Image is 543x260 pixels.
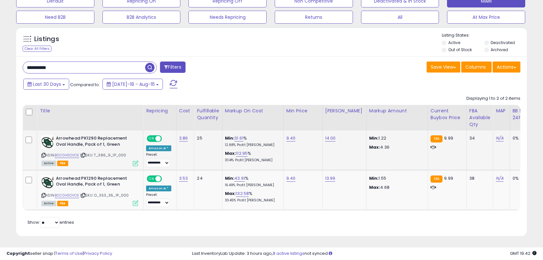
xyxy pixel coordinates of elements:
[513,175,534,181] div: 0%
[102,11,181,24] button: B2B Analytics
[444,135,453,141] span: 9.99
[496,135,504,141] a: N/A
[146,153,171,167] div: Preset:
[225,183,279,187] p: 16.49% Profit [PERSON_NAME]
[447,11,525,24] button: At Max Price
[236,150,248,157] a: 112.95
[55,193,79,198] a: B000H5OVOE
[80,153,126,158] span: | SKU: T_386_9_1P_000
[41,201,56,206] span: All listings currently available for purchase on Amazon
[70,82,100,88] span: Compared to:
[427,62,460,73] button: Save View
[369,175,379,181] strong: Min:
[41,175,138,206] div: ASIN:
[192,251,537,257] div: Last InventoryLab Update: 3 hours ago, not synced.
[160,62,185,73] button: Filters
[225,198,279,203] p: 33.45% Profit [PERSON_NAME]
[6,250,30,256] strong: Copyright
[369,185,423,190] p: 4.68
[179,107,192,114] div: Cost
[286,175,296,182] a: 9.40
[57,161,68,166] span: FBA
[23,46,51,52] div: Clear All Filters
[146,186,171,191] div: Amazon AI *
[84,250,112,256] a: Privacy Policy
[225,175,279,187] div: %
[369,184,380,190] strong: Max:
[161,176,171,181] span: OFF
[41,135,54,148] img: 41dBC169zDL._SL40_.jpg
[55,153,79,158] a: B000H5OVOE
[225,143,279,147] p: 12.98% Profit [PERSON_NAME]
[146,193,171,207] div: Preset:
[431,175,442,183] small: FBA
[236,190,249,197] a: 132.58
[147,176,155,181] span: ON
[431,135,442,142] small: FBA
[273,250,304,256] a: 8 active listings
[23,79,69,90] button: Last 30 Days
[56,135,134,149] b: Arrowhead PK1290 Replacement Oval Handle, Pack of 1, Green
[513,107,536,121] div: BB Share 24h.
[491,47,508,52] label: Archived
[448,40,460,45] label: Active
[286,135,296,141] a: 9.40
[225,175,235,181] b: Min:
[493,62,520,73] button: Actions
[41,135,138,165] div: ASIN:
[469,107,490,128] div: FBA Available Qty
[179,135,188,141] a: 3.86
[513,135,534,141] div: 0%
[325,107,364,114] div: [PERSON_NAME]
[56,175,134,189] b: Arrowhead PK1290 Replacement Oval Handle, Pack of 1, Green
[225,190,236,197] b: Max:
[461,62,492,73] button: Columns
[34,35,59,44] h5: Listings
[369,144,380,150] strong: Max:
[102,79,163,90] button: [DATE]-18 - Aug-16
[444,175,453,181] span: 9.99
[225,150,236,156] b: Max:
[222,105,283,130] th: The percentage added to the cost of goods (COGS) that forms the calculator for Min & Max prices.
[369,135,379,141] strong: Min:
[496,175,504,182] a: N/A
[325,135,336,141] a: 14.00
[80,193,129,198] span: | SKU: O_353_36_1P_000
[442,32,527,39] p: Listing States:
[225,135,235,141] b: Min:
[234,135,243,141] a: 31.61
[491,40,515,45] label: Deactivated
[325,175,335,182] a: 13.99
[6,251,112,257] div: seller snap | |
[361,11,439,24] button: All
[225,151,279,163] div: %
[16,11,94,24] button: Need B2B
[40,107,141,114] div: Title
[465,64,486,70] span: Columns
[369,135,423,141] p: 1.22
[197,107,219,121] div: Fulfillable Quantity
[286,107,320,114] div: Min Price
[369,175,423,181] p: 1.55
[33,81,61,87] span: Last 30 Days
[225,191,279,203] div: %
[466,96,520,102] div: Displaying 1 to 2 of 2 items
[469,135,488,141] div: 34
[27,219,74,225] span: Show: entries
[161,136,171,141] span: OFF
[147,136,155,141] span: ON
[496,107,507,114] div: MAP
[225,107,281,114] div: Markup on Cost
[431,107,464,121] div: Current Buybox Price
[234,175,245,182] a: 43.91
[188,11,267,24] button: Needs Repricing
[369,107,425,114] div: Markup Amount
[57,201,68,206] span: FBA
[55,250,83,256] a: Terms of Use
[146,107,174,114] div: Repricing
[510,250,537,256] span: 2025-09-16 19:42 GMT
[112,81,155,87] span: [DATE]-18 - Aug-16
[179,175,188,182] a: 3.53
[225,135,279,147] div: %
[469,175,488,181] div: 38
